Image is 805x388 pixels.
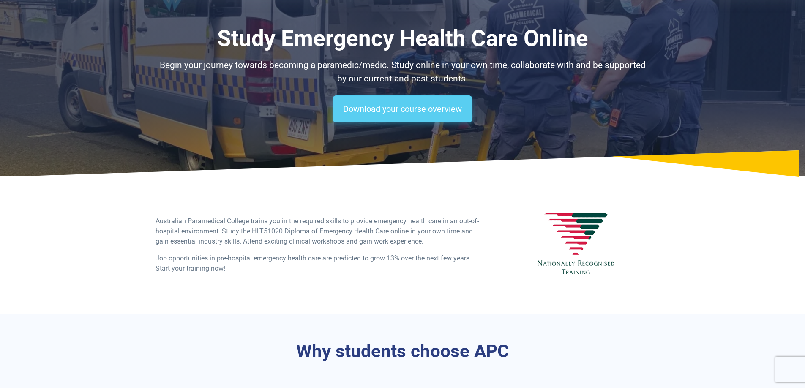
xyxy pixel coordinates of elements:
a: Download your course overview [333,95,472,122]
p: Australian Paramedical College trains you in the required skills to provide emergency health care... [156,216,482,247]
h3: Why students choose APC [156,341,650,362]
p: Job opportunities in pre-hospital emergency health care are predicted to grow 13% over the next f... [156,253,482,274]
h1: Study Emergency Health Care Online [156,25,650,52]
p: Begin your journey towards becoming a paramedic/medic. Study online in your own time, collaborate... [156,59,650,85]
